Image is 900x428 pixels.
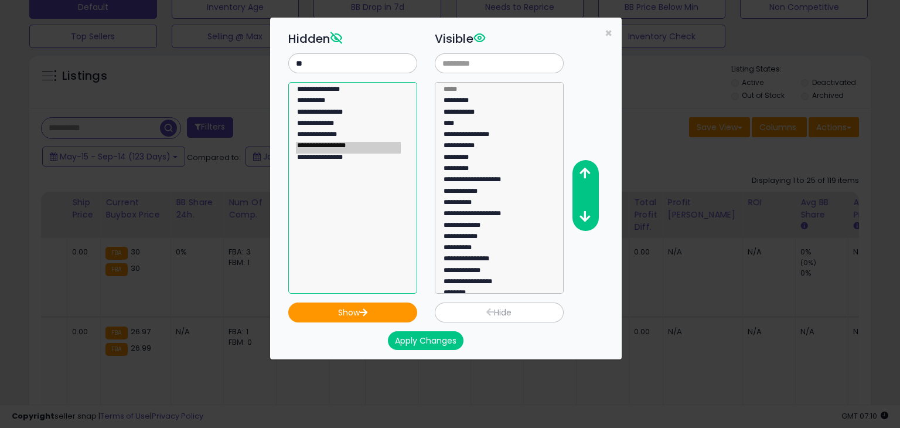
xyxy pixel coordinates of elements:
[288,30,417,47] h3: Hidden
[435,30,564,47] h3: Visible
[388,331,463,350] button: Apply Changes
[605,25,612,42] span: ×
[435,303,564,322] button: Hide
[288,303,417,322] button: Show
